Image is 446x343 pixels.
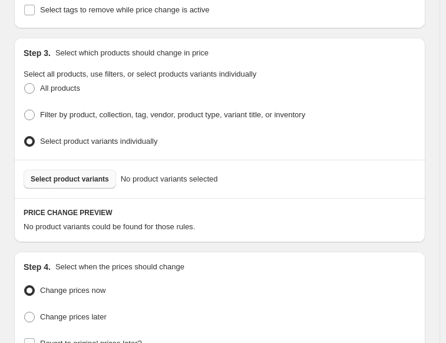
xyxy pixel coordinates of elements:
span: Select all products, use filters, or select products variants individually [24,70,256,78]
h2: Step 3. [24,47,51,59]
span: No product variants selected [121,173,218,185]
span: Select product variants individually [40,137,157,146]
span: Change prices now [40,286,105,295]
h6: PRICE CHANGE PREVIEW [24,208,416,217]
span: Select product variants [31,174,109,184]
span: Select tags to remove while price change is active [40,5,210,14]
p: Select when the prices should change [55,261,184,273]
button: Select product variants [24,170,116,189]
span: Change prices later [40,312,107,321]
p: Select which products should change in price [55,47,209,59]
span: All products [40,84,80,93]
span: No product variants could be found for those rules. [24,222,195,231]
span: Filter by product, collection, tag, vendor, product type, variant title, or inventory [40,110,305,119]
h2: Step 4. [24,261,51,273]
